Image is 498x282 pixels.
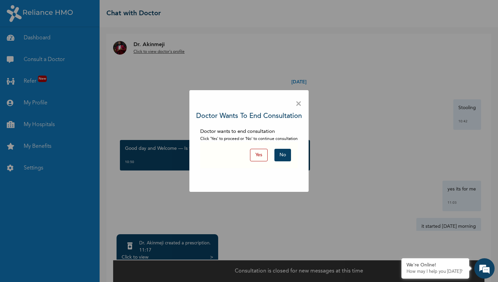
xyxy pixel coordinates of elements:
[407,262,464,268] div: We're Online!
[200,136,298,142] p: Click 'Yes' to proceed or 'No' to continue consultation
[200,128,298,136] p: Doctor wants to end consultation
[274,149,291,161] button: No
[196,111,302,121] h3: Doctor wants to end consultation
[295,97,302,111] span: ×
[407,269,464,275] p: How may I help you today?
[250,149,268,161] button: Yes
